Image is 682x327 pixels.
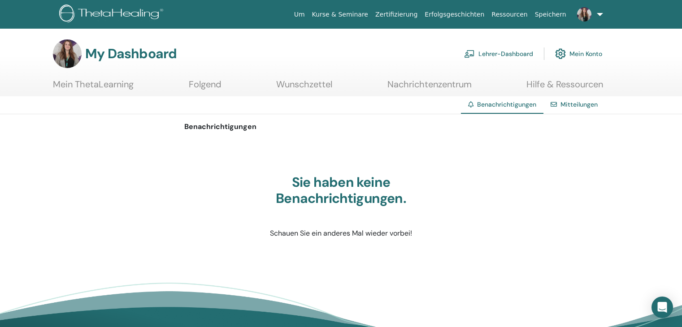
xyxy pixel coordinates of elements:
[555,46,566,61] img: cog.svg
[308,6,372,23] a: Kurse & Seminare
[477,100,536,108] span: Benachrichtigungen
[189,79,222,96] a: Folgend
[464,50,475,58] img: chalkboard-teacher.svg
[652,297,673,318] div: Open Intercom Messenger
[184,121,498,132] p: Benachrichtigungen
[577,7,591,22] img: default.jpg
[464,44,533,64] a: Lehrer-Dashboard
[229,228,453,239] p: Schauen Sie ein anderes Mal wieder vorbei!
[53,39,82,68] img: default.jpg
[421,6,488,23] a: Erfolgsgeschichten
[59,4,166,25] img: logo.png
[276,79,332,96] a: Wunschzettel
[555,44,602,64] a: Mein Konto
[531,6,570,23] a: Speichern
[488,6,531,23] a: Ressourcen
[526,79,603,96] a: Hilfe & Ressourcen
[372,6,421,23] a: Zertifizierung
[53,79,134,96] a: Mein ThetaLearning
[560,100,598,108] a: Mitteilungen
[291,6,308,23] a: Um
[387,79,472,96] a: Nachrichtenzentrum
[85,46,177,62] h3: My Dashboard
[229,174,453,207] h3: Sie haben keine Benachrichtigungen.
